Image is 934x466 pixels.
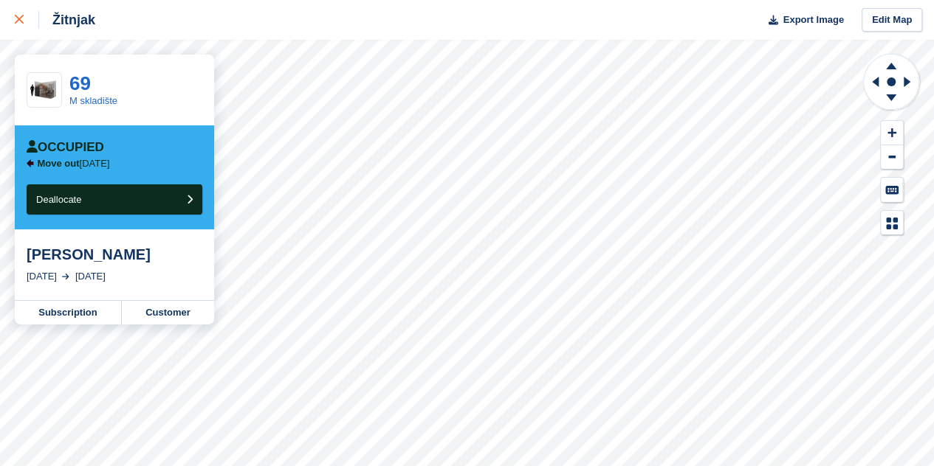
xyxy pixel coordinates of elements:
button: Keyboard Shortcuts [881,178,903,202]
button: Deallocate [27,184,202,215]
div: [PERSON_NAME] [27,246,202,263]
a: Customer [122,301,214,324]
a: M skladište [69,95,117,106]
img: arrow-left-icn-90495f2de72eb5bd0bd1c3c35deca35cc13f817d75bef06ecd7c0b315636ce7e.svg [27,159,34,167]
div: Occupied [27,140,104,155]
img: 60-sqft-unit.jpg [27,77,61,103]
a: Subscription [15,301,122,324]
button: Export Image [760,8,844,32]
span: Export Image [783,13,843,27]
div: [DATE] [27,269,57,284]
p: [DATE] [38,158,110,170]
img: arrow-right-light-icn-cde0832a797a2874e46488d9cf13f60e5c3a73dbe684e267c42b8395dfbc2abf.svg [62,274,69,279]
div: Žitnjak [39,11,95,29]
span: Move out [38,158,80,169]
div: [DATE] [75,269,106,284]
button: Zoom Out [881,145,903,170]
span: Deallocate [36,194,81,205]
button: Map Legend [881,211,903,235]
a: Edit Map [862,8,922,32]
button: Zoom In [881,121,903,145]
a: 69 [69,72,91,94]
